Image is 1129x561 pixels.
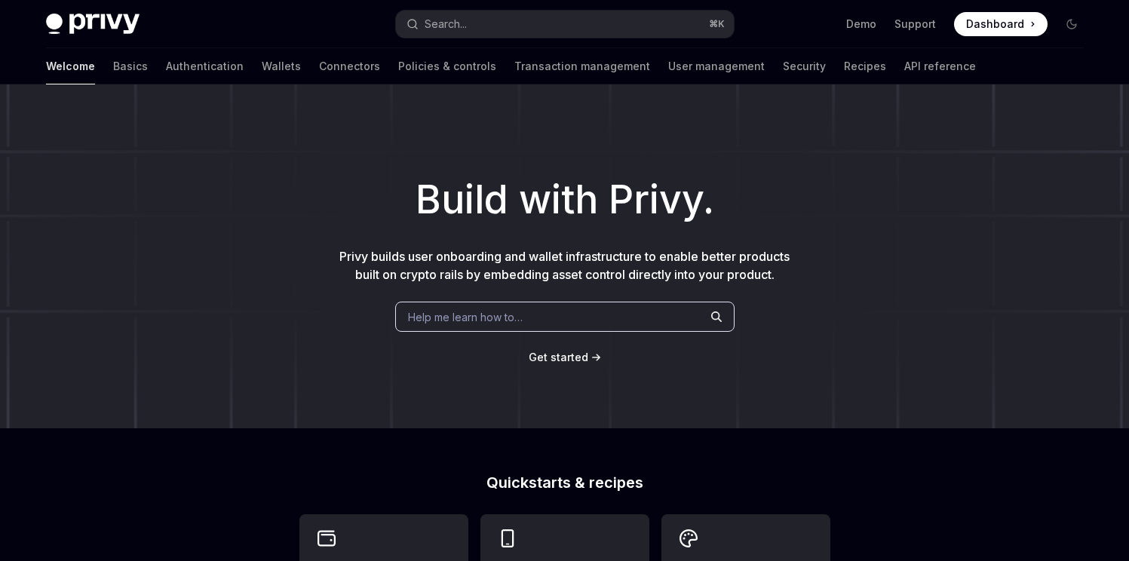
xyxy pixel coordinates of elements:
span: Privy builds user onboarding and wallet infrastructure to enable better products built on crypto ... [339,249,790,282]
img: dark logo [46,14,140,35]
span: ⌘ K [709,18,725,30]
button: Toggle dark mode [1060,12,1084,36]
h2: Quickstarts & recipes [299,475,830,490]
a: Dashboard [954,12,1048,36]
a: Get started [529,350,588,365]
a: Policies & controls [398,48,496,84]
a: Connectors [319,48,380,84]
a: Welcome [46,48,95,84]
a: API reference [904,48,976,84]
a: Support [894,17,936,32]
div: Search... [425,15,467,33]
span: Get started [529,351,588,363]
button: Open search [396,11,734,38]
a: User management [668,48,765,84]
span: Help me learn how to… [408,309,523,325]
a: Security [783,48,826,84]
h1: Build with Privy. [24,170,1105,229]
a: Recipes [844,48,886,84]
a: Authentication [166,48,244,84]
a: Wallets [262,48,301,84]
a: Basics [113,48,148,84]
a: Transaction management [514,48,650,84]
a: Demo [846,17,876,32]
span: Dashboard [966,17,1024,32]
